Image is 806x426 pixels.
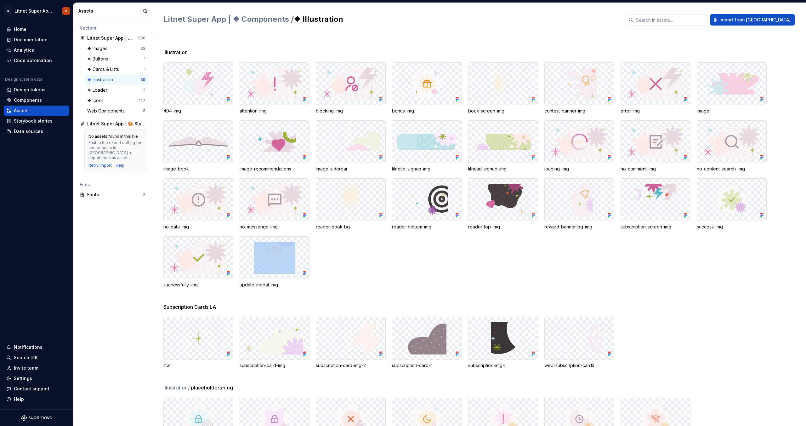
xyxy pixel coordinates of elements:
[710,14,795,26] button: Import from [GEOGRAPHIC_DATA]
[144,67,145,72] div: 1
[14,26,26,32] div: Home
[240,108,309,114] div: attention-img
[163,14,618,24] h2: ❖ Illustration
[621,224,690,230] div: subscription-screen-img
[87,45,110,52] div: ❖ Images
[143,192,145,197] div: 2
[14,118,53,124] div: Storybook stories
[316,108,386,114] div: blocking-img
[163,303,216,311] span: Subscription Cards LA
[1,4,72,18] button: KLitnet Super App 2.0.D
[139,98,145,103] div: 147
[621,166,690,172] div: no-comment-img
[14,57,52,64] div: Code automation
[85,85,148,95] a: ❖ Loader3
[14,354,38,361] div: Search ⌘K
[4,363,69,373] a: Invite team
[4,394,69,404] button: Help
[140,46,145,51] div: 62
[87,35,134,41] div: Litnet Super App | ❖ Components
[88,163,112,168] button: Retry import
[719,17,791,23] span: Import from [GEOGRAPHIC_DATA]
[468,362,538,369] div: subscription-img-l
[4,55,69,66] a: Code automation
[544,224,614,230] div: reward-banner-bg-img
[316,166,386,172] div: image-siderbar
[4,342,69,352] button: Notifications
[85,43,148,54] a: ❖ Images62
[143,108,145,113] div: 5
[544,166,614,172] div: loading-img
[87,97,106,104] div: ❖ Icons
[87,77,116,83] div: ❖ Illustration
[14,97,42,103] div: Components
[65,9,67,14] div: D
[87,66,122,72] div: ❖ Cards & Lists
[163,362,233,369] div: star
[21,415,52,421] svg: Supernova Logo
[240,362,309,369] div: subscription-card-img
[468,224,538,230] div: reader-top-img
[163,49,188,56] span: Illustration
[87,108,127,114] div: Web Components
[87,192,143,198] div: Fonts
[163,108,233,114] div: 404-img
[316,362,386,369] div: subscription-card-img-2
[4,116,69,126] a: Storybook stories
[14,87,46,93] div: Design tokens
[140,77,145,82] div: 39
[85,106,148,116] a: Web Components5
[5,77,42,82] div: Design system data
[143,88,145,93] div: 3
[163,224,233,230] div: no-data-img
[4,353,69,363] button: Search ⌘K
[697,108,767,114] div: image
[4,35,69,45] a: Documentation
[88,134,138,139] div: No assets found in this file
[14,375,32,382] div: Settings
[240,224,309,230] div: no-messenge-img
[78,8,140,14] div: Assets
[14,396,24,402] div: Help
[80,25,145,31] div: Vectors
[4,106,69,116] a: Assets
[14,128,43,135] div: Data sources
[4,45,69,55] a: Analytics
[14,8,55,14] div: Litnet Super App 2.0.
[392,108,462,114] div: bonus-img
[188,384,190,391] span: /
[4,373,69,383] a: Settings
[240,282,309,288] div: update-modal-img
[87,56,111,62] div: ❖ Buttons
[88,140,144,160] div: Enable the export setting for components in [GEOGRAPHIC_DATA] to import them as assets.
[633,14,708,26] input: Search in assets...
[85,95,148,106] a: ❖ Icons147
[316,224,386,230] div: reader-book-bg
[14,107,29,114] div: Assets
[4,384,69,394] button: Contact support
[4,126,69,136] a: Data sources
[392,224,462,230] div: reader-bottom-img
[80,181,145,188] div: Files
[85,64,148,74] a: ❖ Cards & Lists1
[544,108,614,114] div: contest-banner-img
[191,384,233,391] span: placeholders-img
[77,33,148,43] a: Litnet Super App | ❖ Components258
[697,224,767,230] div: success-img
[14,344,43,350] div: Notifications
[392,362,462,369] div: subscription-card-r
[163,166,233,172] div: image-book
[14,47,34,53] div: Analytics
[697,166,767,172] div: no-content-search-img
[544,362,614,369] div: web-subscription-card3
[144,56,145,61] div: 1
[163,282,233,288] div: successfully-img
[621,108,690,114] div: error-img
[240,166,309,172] div: image-recommendations
[138,36,145,41] div: 258
[116,163,124,168] div: Help
[85,75,148,85] a: ❖ Illustration39
[87,121,145,127] div: Litnet Super App | 🎨 Styles
[4,95,69,105] a: Components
